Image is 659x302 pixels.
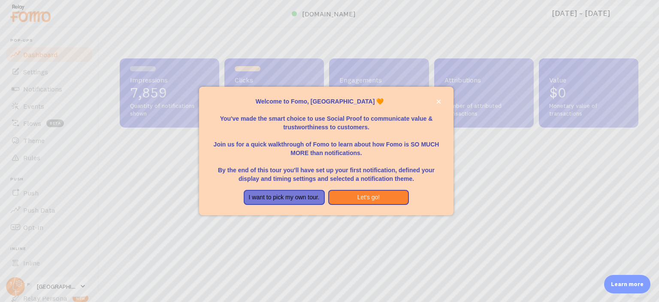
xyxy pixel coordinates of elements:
[611,280,644,288] p: Learn more
[209,106,443,131] p: You've made the smart choice to use Social Proof to communicate value & trustworthiness to custom...
[328,190,409,205] button: Let's go!
[604,275,650,293] div: Learn more
[244,190,325,205] button: I want to pick my own tour.
[434,97,443,106] button: close,
[209,157,443,183] p: By the end of this tour you'll have set up your first notification, defined your display and timi...
[209,131,443,157] p: Join us for a quick walkthrough of Fomo to learn about how Fomo is SO MUCH MORE than notifications.
[209,97,443,106] p: Welcome to Fomo, [GEOGRAPHIC_DATA] 🧡
[199,87,453,216] div: Welcome to Fomo, AION Academy 🧡You&amp;#39;ve made the smart choice to use Social Proof to commun...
